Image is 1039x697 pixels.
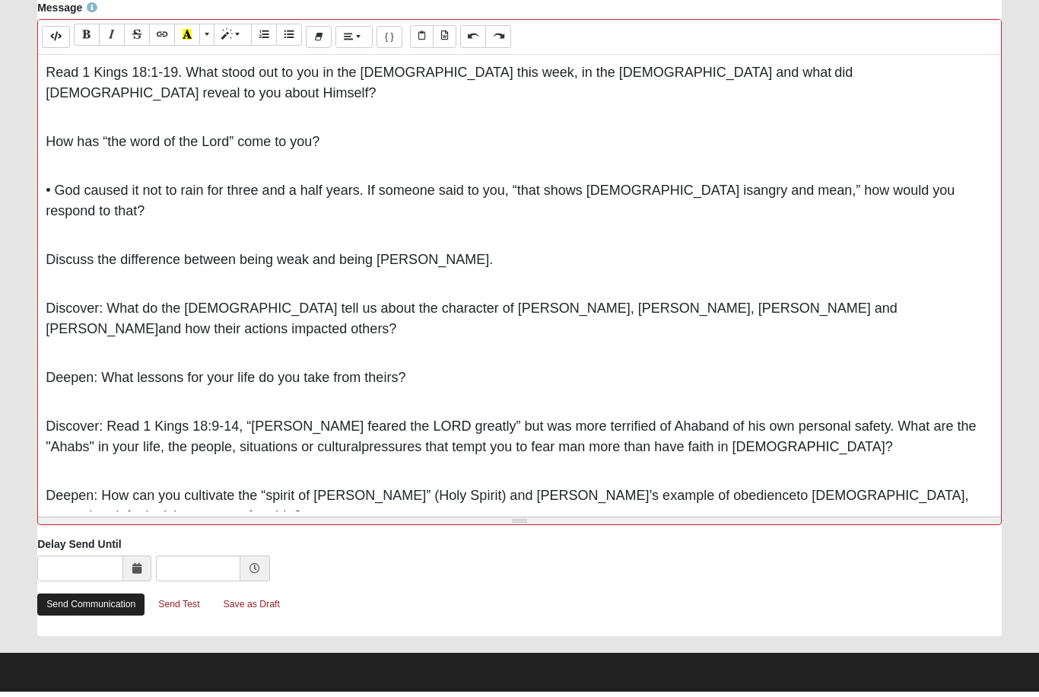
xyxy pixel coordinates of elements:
span: Discover: Read 1 Kings 18:9-14, “[PERSON_NAME] feared the LORD greatly” but was more terrified of... [46,424,706,439]
a: Send Communication [37,599,145,621]
span: Discuss the difference between being weak and being [PERSON_NAME]. [46,257,493,272]
a: Send Test [148,598,209,622]
span: Discover: What do the [DEMOGRAPHIC_DATA] tell us about the character of [PERSON_NAME], [PERSON_NA... [46,306,898,342]
div: Resize [38,523,1001,530]
button: Merge Field [377,31,402,53]
span: • God caused it not to rain for three and a half years. If someone said to you, “that shows [DEMO... [46,188,753,203]
button: Paste Text [410,30,434,53]
span: How has “the word of the Lord” come to you? [46,139,319,154]
span: and how their actions impacted others? [158,326,396,342]
button: Code Editor [42,31,70,53]
span: Read 1 Kings 18:1-19. What stood out to you in the [DEMOGRAPHIC_DATA] this week, in the [DEMOGRAP... [46,70,831,85]
span: Deepen: What lessons for your life do you take from theirs? [46,375,405,390]
span: pressures that tempt you to fear man more than have faith in [DEMOGRAPHIC_DATA]? [361,444,893,460]
button: Paste from Word [433,30,456,53]
a: Save as Draft [214,598,290,622]
span: to [DEMOGRAPHIC_DATA], even when it feels risky or uncomfortable? [46,493,968,529]
label: Message [37,5,97,21]
span: Deepen: How can you cultivate the “spirit of [PERSON_NAME]” (Holy Spirit) and [PERSON_NAME]’s exa... [46,493,796,508]
label: Delay Send Until [37,542,121,557]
